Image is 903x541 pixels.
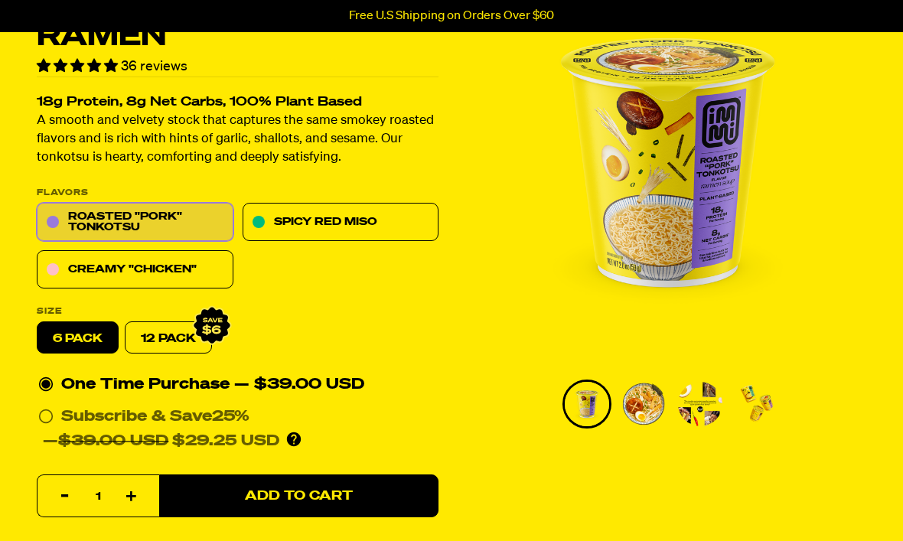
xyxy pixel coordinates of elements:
[245,490,353,503] span: Add to Cart
[37,204,233,242] a: Roasted "Pork" Tonkotsu
[243,204,439,242] a: Spicy Red Miso
[234,373,364,397] div: — $39.00 USD
[47,476,150,519] input: quantity
[38,373,437,397] div: One Time Purchase
[565,382,609,426] img: Roasted "Pork" Tonkotsu Cup Ramen
[37,60,121,73] span: 4.75 stars
[159,475,438,518] button: Add to Cart
[37,189,438,197] p: Flavors
[621,382,666,426] img: Roasted "Pork" Tonkotsu Cup Ramen
[676,380,725,429] li: Go to slide 3
[469,380,866,429] div: PDP main carousel thumbnails
[212,409,249,425] span: 25%
[562,380,611,429] li: Go to slide 1
[732,380,781,429] li: Go to slide 4
[37,251,233,289] a: Creamy "Chicken"
[735,382,779,426] img: Roasted "Pork" Tonkotsu Cup Ramen
[125,322,212,354] a: 12 Pack
[37,96,438,109] h2: 18g Protein, 8g Net Carbs, 100% Plant Based
[43,429,279,454] div: — $29.25 USD
[619,380,668,429] li: Go to slide 2
[678,382,722,426] img: Roasted "Pork" Tonkotsu Cup Ramen
[37,112,438,168] p: A smooth and velvety stock that captures the same smokey roasted flavors and is rich with hints o...
[37,308,438,316] label: Size
[121,60,187,73] span: 36 reviews
[37,322,119,354] label: 6 pack
[61,405,249,429] div: Subscribe & Save
[349,9,554,23] p: Free U.S Shipping on Orders Over $60
[58,434,168,449] del: $39.00 USD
